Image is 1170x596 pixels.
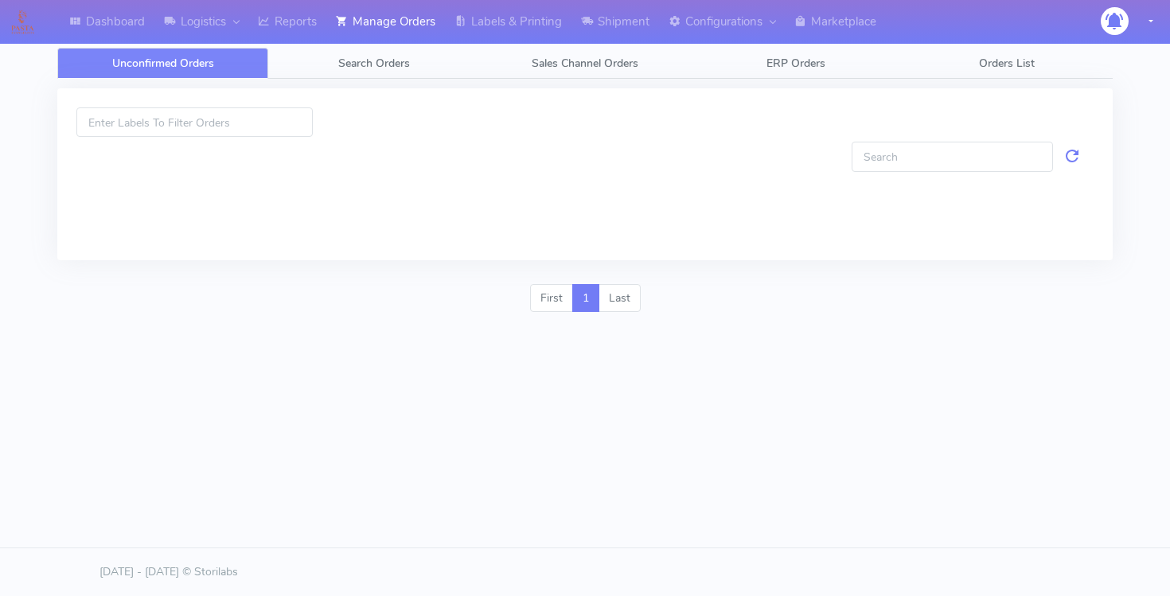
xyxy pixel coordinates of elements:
span: ERP Orders [766,56,825,71]
span: Orders List [979,56,1035,71]
input: Enter Labels To Filter Orders [76,107,313,137]
a: 1 [572,284,599,313]
ul: Tabs [57,48,1113,79]
input: Search [852,142,1054,171]
span: Unconfirmed Orders [112,56,214,71]
span: Search Orders [338,56,410,71]
span: Sales Channel Orders [532,56,638,71]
